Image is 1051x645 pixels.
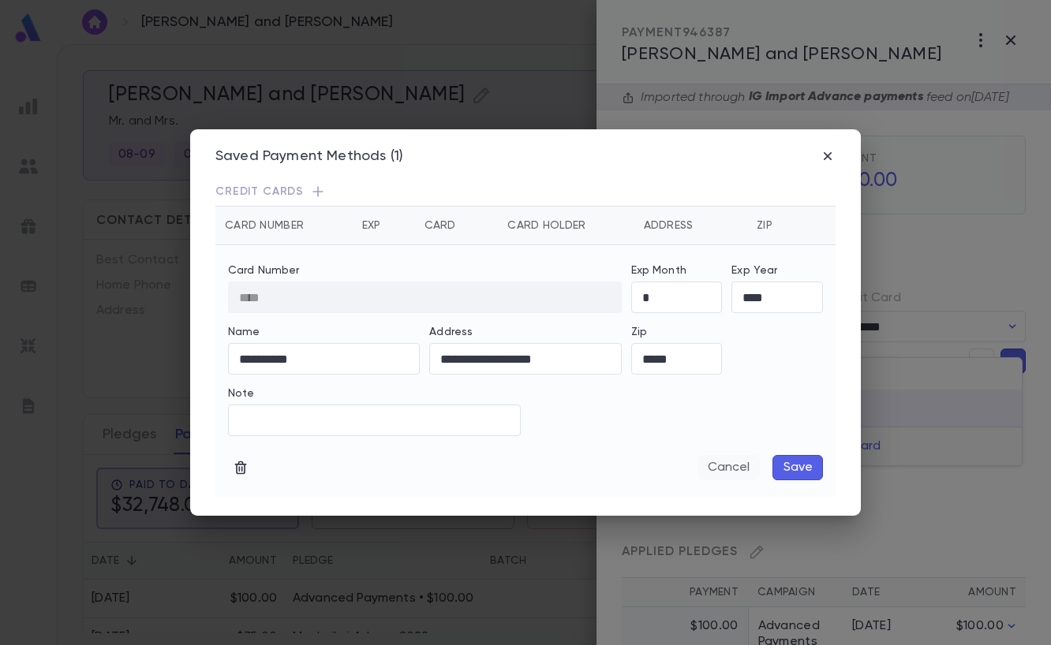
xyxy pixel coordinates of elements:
th: Zip [747,207,804,245]
div: Saved Payment Methods (1) [215,148,403,166]
button: Cancel [698,455,760,480]
label: Exp Year [731,264,777,277]
label: Zip [631,326,647,338]
label: Card Number [228,264,300,277]
label: Name [228,326,260,338]
label: Exp Month [631,264,686,277]
label: Address [429,326,473,338]
span: Credit Cards [215,185,304,198]
button: Save [772,455,823,480]
th: Exp [353,207,415,245]
th: Address [634,207,747,245]
th: Card [415,207,499,245]
th: Card Holder [498,207,634,245]
th: Card Number [215,207,353,245]
label: Note [228,387,255,400]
